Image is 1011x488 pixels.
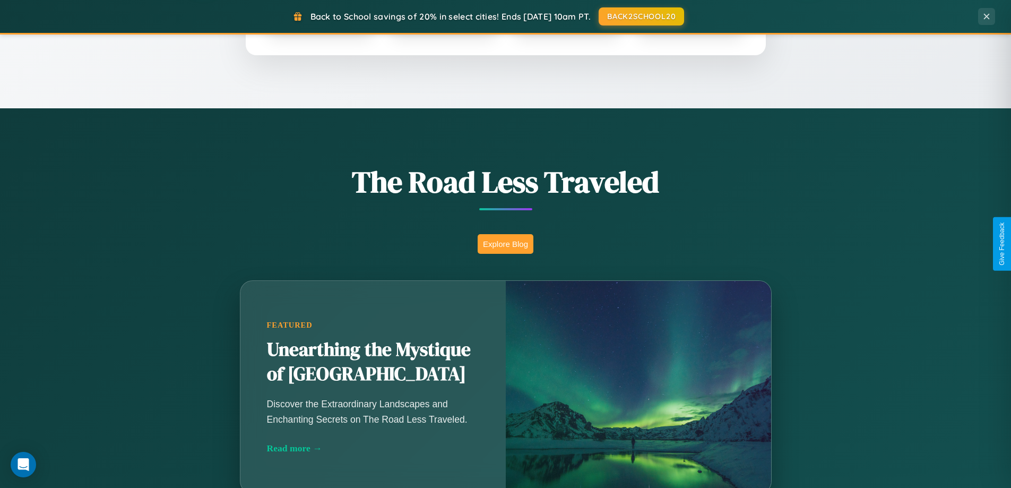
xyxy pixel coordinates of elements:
[11,452,36,477] div: Open Intercom Messenger
[267,397,479,426] p: Discover the Extraordinary Landscapes and Enchanting Secrets on The Road Less Traveled.
[267,321,479,330] div: Featured
[267,338,479,387] h2: Unearthing the Mystique of [GEOGRAPHIC_DATA]
[998,222,1006,266] div: Give Feedback
[187,161,824,202] h1: The Road Less Traveled
[267,443,479,454] div: Read more →
[310,11,591,22] span: Back to School savings of 20% in select cities! Ends [DATE] 10am PT.
[478,234,533,254] button: Explore Blog
[599,7,684,25] button: BACK2SCHOOL20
